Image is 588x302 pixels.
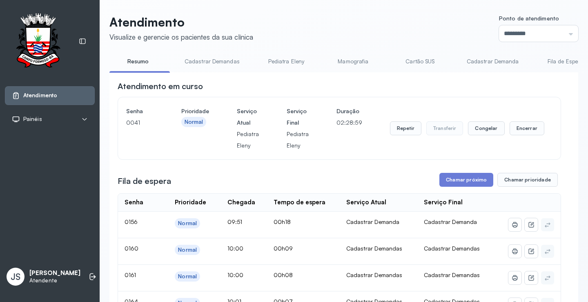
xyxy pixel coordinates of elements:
a: Resumo [109,55,167,68]
div: Normal [178,273,197,280]
p: Pediatra Eleny [287,128,309,151]
span: 00h08 [274,271,293,278]
p: Atendimento [109,15,253,29]
button: Congelar [468,121,504,135]
div: Cadastrar Demanda [346,218,411,226]
span: 0156 [125,218,138,225]
span: Painéis [23,116,42,123]
span: 09:51 [227,218,242,225]
span: Cadastrar Demandas [424,245,480,252]
h4: Serviço Final [287,105,309,128]
div: Normal [185,119,203,125]
img: Logotipo do estabelecimento [9,13,67,70]
div: Prioridade [175,199,206,206]
div: Chegada [227,199,255,206]
span: Cadastrar Demandas [424,271,480,278]
div: Tempo de espera [274,199,325,206]
h3: Atendimento em curso [118,81,203,92]
p: 02:28:59 [336,117,362,128]
div: Normal [178,220,197,227]
button: Transferir [426,121,463,135]
p: [PERSON_NAME] [29,269,80,277]
span: Ponto de atendimento [499,15,559,22]
div: Cadastrar Demandas [346,271,411,279]
a: Atendimento [12,92,88,100]
div: Normal [178,246,197,253]
span: 00h18 [274,218,291,225]
span: 10:00 [227,245,243,252]
p: 0041 [126,117,154,128]
div: Serviço Atual [346,199,386,206]
span: 10:00 [227,271,243,278]
h4: Duração [336,105,362,117]
a: Cadastrar Demanda [459,55,527,68]
span: 0161 [125,271,136,278]
span: 00h09 [274,245,293,252]
h4: Prioridade [181,105,209,117]
p: Pediatra Eleny [237,128,259,151]
a: Cadastrar Demandas [176,55,248,68]
div: Cadastrar Demandas [346,245,411,252]
div: Visualize e gerencie os pacientes da sua clínica [109,33,253,41]
h4: Senha [126,105,154,117]
a: Mamografia [325,55,382,68]
p: Atendente [29,277,80,284]
div: Serviço Final [424,199,463,206]
span: 0160 [125,245,138,252]
h3: Fila de espera [118,175,171,187]
h4: Serviço Atual [237,105,259,128]
button: Repetir [390,121,421,135]
button: Encerrar [510,121,544,135]
span: Atendimento [23,92,57,99]
button: Chamar prioridade [497,173,558,187]
div: Senha [125,199,143,206]
a: Pediatra Eleny [258,55,315,68]
span: Cadastrar Demanda [424,218,477,225]
a: Cartão SUS [392,55,449,68]
button: Chamar próximo [439,173,493,187]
